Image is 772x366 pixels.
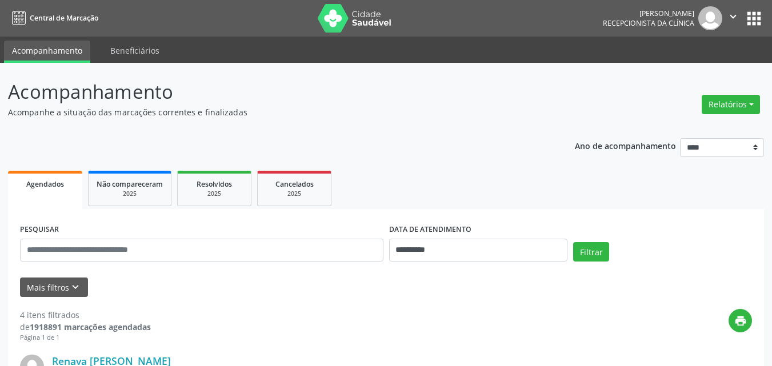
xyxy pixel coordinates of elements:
button: apps [744,9,764,29]
a: Acompanhamento [4,41,90,63]
p: Acompanhamento [8,78,537,106]
button:  [722,6,744,30]
button: Filtrar [573,242,609,262]
a: Beneficiários [102,41,167,61]
button: print [729,309,752,332]
span: Central de Marcação [30,13,98,23]
span: Agendados [26,179,64,189]
i: keyboard_arrow_down [69,281,82,293]
p: Ano de acompanhamento [575,138,676,152]
button: Relatórios [702,95,760,114]
span: Não compareceram [97,179,163,189]
p: Acompanhe a situação das marcações correntes e finalizadas [8,106,537,118]
a: Central de Marcação [8,9,98,27]
div: Página 1 de 1 [20,333,151,343]
div: 2025 [266,190,323,198]
div: de [20,321,151,333]
label: PESQUISAR [20,221,59,239]
span: Resolvidos [197,179,232,189]
span: Recepcionista da clínica [603,18,694,28]
i:  [727,10,739,23]
div: 2025 [97,190,163,198]
div: 2025 [186,190,243,198]
img: img [698,6,722,30]
label: DATA DE ATENDIMENTO [389,221,471,239]
strong: 1918891 marcações agendadas [30,321,151,332]
div: 4 itens filtrados [20,309,151,321]
i: print [734,315,747,327]
span: Cancelados [275,179,314,189]
button: Mais filtroskeyboard_arrow_down [20,277,88,297]
div: [PERSON_NAME] [603,9,694,18]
